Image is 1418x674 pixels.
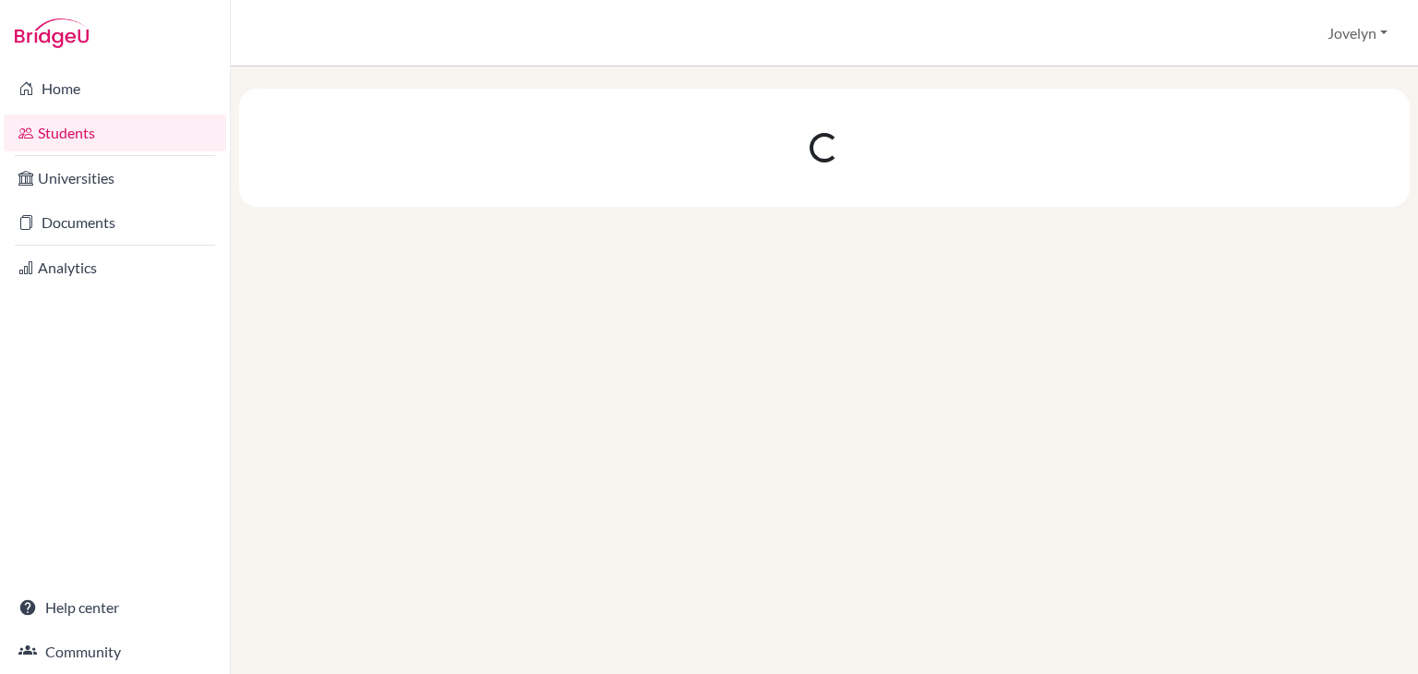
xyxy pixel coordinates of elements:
a: Community [4,633,226,670]
a: Students [4,114,226,151]
img: Bridge-U [15,18,89,48]
a: Universities [4,160,226,197]
a: Home [4,70,226,107]
button: Jovelyn [1319,16,1396,51]
a: Documents [4,204,226,241]
a: Help center [4,589,226,626]
a: Analytics [4,249,226,286]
